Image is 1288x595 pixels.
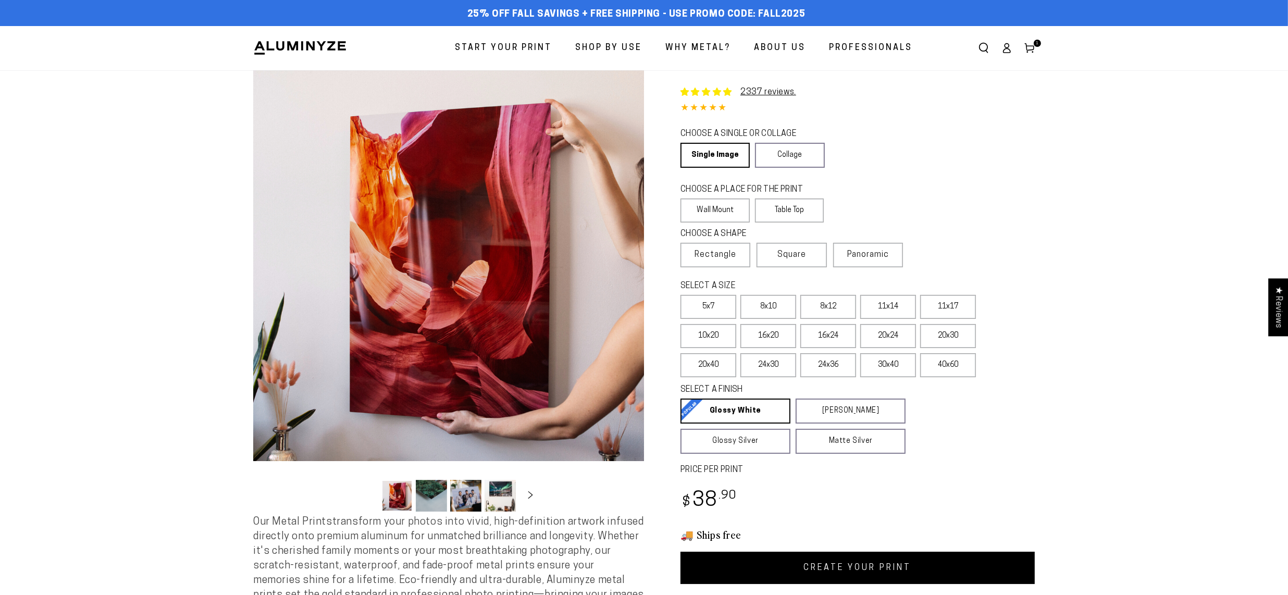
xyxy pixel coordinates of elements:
[800,295,856,319] label: 8x12
[680,184,814,196] legend: CHOOSE A PLACE FOR THE PRINT
[680,295,736,319] label: 5x7
[972,36,995,59] summary: Search our site
[253,70,644,515] media-gallery: Gallery Viewer
[860,295,916,319] label: 11x14
[860,353,916,377] label: 30x40
[695,249,736,261] span: Rectangle
[680,101,1035,116] div: 4.85 out of 5.0 stars
[680,399,790,424] a: Glossy White
[740,88,796,96] a: 2337 reviews.
[755,199,824,222] label: Table Top
[740,295,796,319] label: 8x10
[800,353,856,377] label: 24x36
[467,9,806,20] span: 25% off FALL Savings + Free Shipping - Use Promo Code: FALL2025
[847,251,889,259] span: Panoramic
[920,324,976,348] label: 20x30
[680,143,750,168] a: Single Image
[746,34,813,62] a: About Us
[680,228,816,240] legend: CHOOSE A SHAPE
[680,552,1035,584] a: CREATE YOUR PRINT
[253,40,347,56] img: Aluminyze
[821,34,920,62] a: Professionals
[680,429,790,454] a: Glossy Silver
[567,34,650,62] a: Shop By Use
[829,41,912,56] span: Professionals
[680,464,1035,476] label: PRICE PER PRINT
[754,41,806,56] span: About Us
[777,249,806,261] span: Square
[800,324,856,348] label: 16x24
[381,480,413,512] button: Load image 1 in gallery view
[680,128,815,140] legend: CHOOSE A SINGLE OR COLLAGE
[680,280,889,292] legend: SELECT A SIZE
[680,491,737,511] bdi: 38
[1036,40,1039,47] span: 1
[680,353,736,377] label: 20x40
[682,495,691,510] span: $
[920,353,976,377] label: 40x60
[796,429,906,454] a: Matte Silver
[575,41,642,56] span: Shop By Use
[450,480,481,512] button: Load image 3 in gallery view
[680,528,1035,541] h3: 🚚 Ships free
[658,34,738,62] a: Why Metal?
[680,199,750,222] label: Wall Mount
[355,484,378,507] button: Slide left
[1268,278,1288,336] div: Click to open Judge.me floating reviews tab
[485,480,516,512] button: Load image 4 in gallery view
[920,295,976,319] label: 11x17
[740,324,796,348] label: 16x20
[860,324,916,348] label: 20x24
[665,41,730,56] span: Why Metal?
[796,399,906,424] a: [PERSON_NAME]
[680,384,881,396] legend: SELECT A FINISH
[680,324,736,348] label: 10x20
[755,143,824,168] a: Collage
[719,490,737,502] sup: .90
[519,484,542,507] button: Slide right
[416,480,447,512] button: Load image 2 in gallery view
[447,34,560,62] a: Start Your Print
[740,353,796,377] label: 24x30
[455,41,552,56] span: Start Your Print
